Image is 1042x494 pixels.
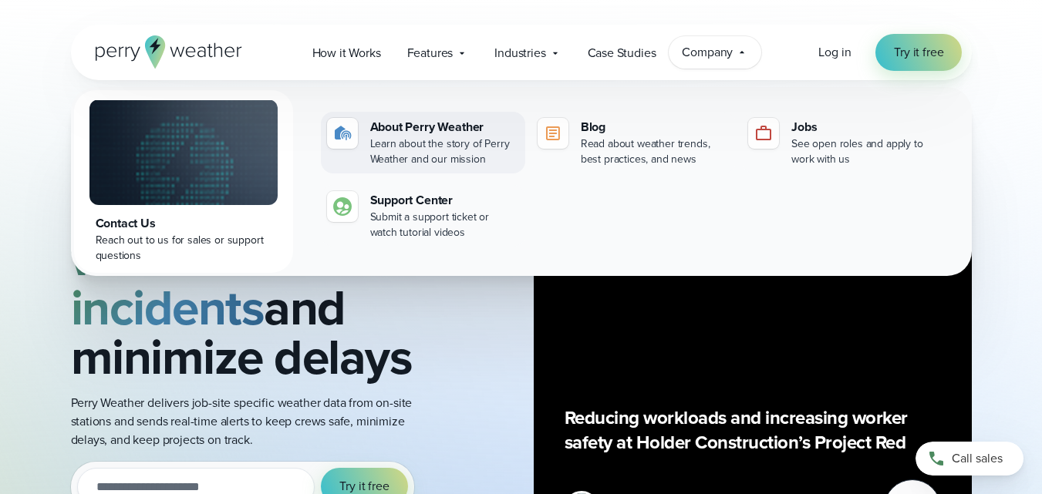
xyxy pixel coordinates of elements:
[575,37,669,69] a: Case Studies
[894,43,943,62] span: Try it free
[299,37,394,69] a: How it Works
[565,405,941,455] p: Reducing workloads and increasing worker safety at Holder Construction’s Project Red
[742,112,946,173] a: Jobs See open roles and apply to work with us
[682,43,733,62] span: Company
[370,136,519,167] div: Learn about the story of Perry Weather and our mission
[818,43,851,61] span: Log in
[791,136,940,167] div: See open roles and apply to work with us
[71,184,432,381] h2: and minimize delays
[531,112,736,173] a: Blog Read about weather trends, best practices, and news
[71,394,432,449] p: Perry Weather delivers job-site specific weather data from on-site stations and sends real-time a...
[312,44,381,62] span: How it Works
[581,118,730,136] div: Blog
[952,449,1003,468] span: Call sales
[588,44,656,62] span: Case Studies
[581,136,730,167] div: Read about weather trends, best practices, and news
[407,44,454,62] span: Features
[370,118,519,136] div: About Perry Weather
[74,90,293,273] a: Contact Us Reach out to us for sales or support questions
[818,43,851,62] a: Log in
[333,124,352,143] img: about-icon.svg
[916,442,1023,476] a: Call sales
[321,112,525,173] a: About Perry Weather Learn about the story of Perry Weather and our mission
[370,191,519,210] div: Support Center
[494,44,545,62] span: Industries
[96,214,271,233] div: Contact Us
[754,124,773,143] img: jobs-icon-1.svg
[370,210,519,240] div: Submit a support ticket or watch tutorial videos
[875,34,962,71] a: Try it free
[321,185,525,247] a: Support Center Submit a support ticket or watch tutorial videos
[544,124,562,143] img: blog-icon.svg
[791,118,940,136] div: Jobs
[333,197,352,216] img: contact-icon.svg
[96,233,271,264] div: Reach out to us for sales or support questions
[71,173,406,344] strong: Eliminate weather related incidents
